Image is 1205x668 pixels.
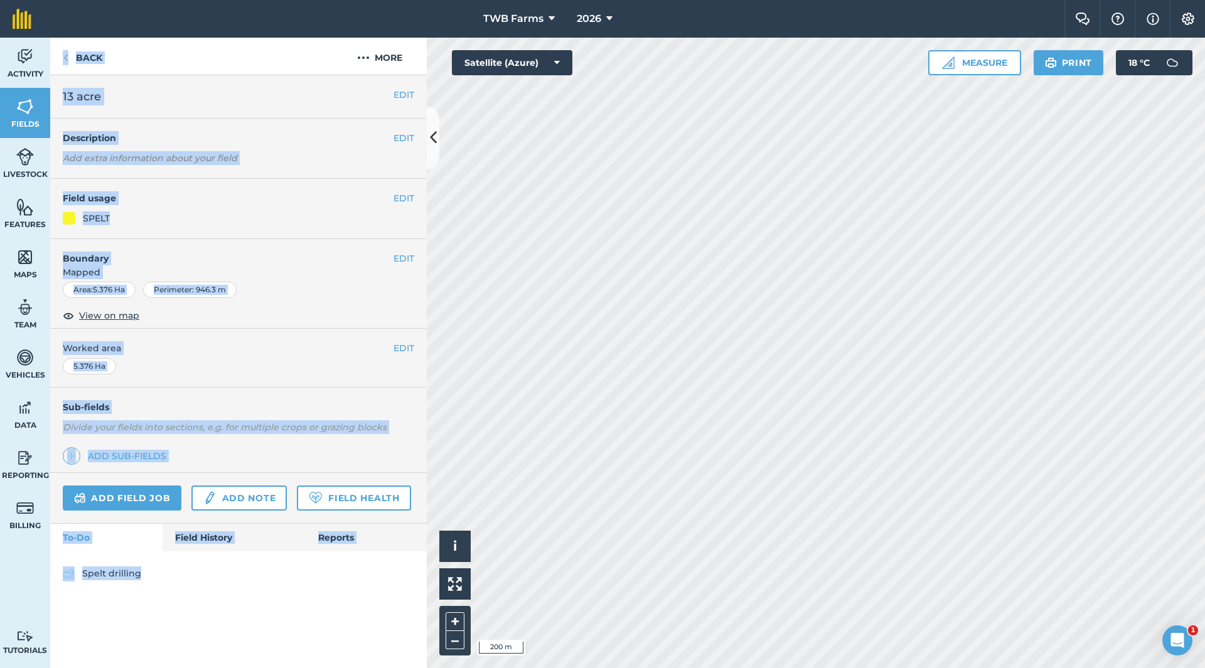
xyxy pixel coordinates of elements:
span: 2026 [577,11,601,26]
img: Ruler icon [942,56,955,69]
span: View on map [79,309,139,322]
button: 18 °C [1116,50,1192,75]
img: svg+xml;base64,PD94bWwgdmVyc2lvbj0iMS4wIiBlbmNvZGluZz0idXRmLTgiPz4KPCEtLSBHZW5lcmF0b3I6IEFkb2JlIE... [16,448,34,467]
div: Perimeter : 946.3 m [143,282,237,298]
span: 1 [1188,625,1198,635]
img: svg+xml;base64,PD94bWwgdmVyc2lvbj0iMS4wIiBlbmNvZGluZz0idXRmLTgiPz4KPCEtLSBHZW5lcmF0b3I6IEFkb2JlIE... [63,566,75,581]
button: More [333,38,427,75]
button: Print [1034,50,1104,75]
img: svg+xml;base64,PD94bWwgdmVyc2lvbj0iMS4wIiBlbmNvZGluZz0idXRmLTgiPz4KPCEtLSBHZW5lcmF0b3I6IEFkb2JlIE... [74,490,86,506]
img: A question mark icon [1110,13,1125,25]
img: svg+xml;base64,PD94bWwgdmVyc2lvbj0iMS4wIiBlbmNvZGluZz0idXRmLTgiPz4KPCEtLSBHZW5lcmF0b3I6IEFkb2JlIE... [16,298,34,317]
img: svg+xml;base64,PD94bWwgdmVyc2lvbj0iMS4wIiBlbmNvZGluZz0idXRmLTgiPz4KPCEtLSBHZW5lcmF0b3I6IEFkb2JlIE... [16,499,34,517]
button: EDIT [394,88,414,102]
a: Add field job [63,485,181,511]
button: EDIT [394,341,414,355]
a: Back [50,38,115,75]
img: svg+xml;base64,PD94bWwgdmVyc2lvbj0iMS4wIiBlbmNvZGluZz0idXRmLTgiPz4KPCEtLSBHZW5lcmF0b3I6IEFkb2JlIE... [203,490,217,506]
img: svg+xml;base64,PHN2ZyB4bWxucz0iaHR0cDovL3d3dy53My5vcmcvMjAwMC9zdmciIHdpZHRoPSI5IiBoZWlnaHQ9IjI0Ii... [63,50,68,65]
button: EDIT [394,191,414,205]
a: Spelt drilling [63,564,414,584]
span: Mapped [50,265,427,279]
img: svg+xml;base64,PHN2ZyB4bWxucz0iaHR0cDovL3d3dy53My5vcmcvMjAwMC9zdmciIHdpZHRoPSIyMCIgaGVpZ2h0PSIyNC... [357,50,370,65]
h4: Description [63,131,414,145]
button: Measure [928,50,1021,75]
button: EDIT [394,252,414,265]
img: svg+xml;base64,PHN2ZyB4bWxucz0iaHR0cDovL3d3dy53My5vcmcvMjAwMC9zdmciIHdpZHRoPSIxNCIgaGVpZ2h0PSIyNC... [67,448,76,464]
h4: Boundary [50,239,394,265]
img: svg+xml;base64,PHN2ZyB4bWxucz0iaHR0cDovL3d3dy53My5vcmcvMjAwMC9zdmciIHdpZHRoPSI1NiIgaGVpZ2h0PSI2MC... [16,248,34,267]
img: svg+xml;base64,PHN2ZyB4bWxucz0iaHR0cDovL3d3dy53My5vcmcvMjAwMC9zdmciIHdpZHRoPSI1NiIgaGVpZ2h0PSI2MC... [16,97,34,116]
button: View on map [63,308,139,323]
img: svg+xml;base64,PD94bWwgdmVyc2lvbj0iMS4wIiBlbmNvZGluZz0idXRmLTgiPz4KPCEtLSBHZW5lcmF0b3I6IEFkb2JlIE... [16,630,34,642]
div: SPELT [83,211,110,225]
em: Divide your fields into sections, e.g. for multiple crops or grazing blocks [63,421,387,433]
span: TWB Farms [483,11,544,26]
a: Add sub-fields [63,447,171,465]
img: svg+xml;base64,PD94bWwgdmVyc2lvbj0iMS4wIiBlbmNvZGluZz0idXRmLTgiPz4KPCEtLSBHZW5lcmF0b3I6IEFkb2JlIE... [1160,50,1185,75]
button: Satellite (Azure) [452,50,572,75]
img: svg+xml;base64,PD94bWwgdmVyc2lvbj0iMS4wIiBlbmNvZGluZz0idXRmLTgiPz4KPCEtLSBHZW5lcmF0b3I6IEFkb2JlIE... [16,348,34,367]
a: Field History [163,524,305,551]
img: svg+xml;base64,PHN2ZyB4bWxucz0iaHR0cDovL3d3dy53My5vcmcvMjAwMC9zdmciIHdpZHRoPSIxOCIgaGVpZ2h0PSIyNC... [63,308,74,323]
a: Add note [191,485,287,511]
span: 13 acre [63,88,101,105]
img: svg+xml;base64,PD94bWwgdmVyc2lvbj0iMS4wIiBlbmNvZGluZz0idXRmLTgiPz4KPCEtLSBHZW5lcmF0b3I6IEFkb2JlIE... [16,398,34,417]
button: EDIT [394,131,414,145]
a: To-Do [50,524,163,551]
h4: Field usage [63,191,394,205]
span: 18 ° C [1128,50,1150,75]
img: svg+xml;base64,PHN2ZyB4bWxucz0iaHR0cDovL3d3dy53My5vcmcvMjAwMC9zdmciIHdpZHRoPSIxOSIgaGVpZ2h0PSIyNC... [1045,55,1057,70]
a: Reports [306,524,427,551]
img: A cog icon [1181,13,1196,25]
iframe: Intercom live chat [1162,625,1192,655]
img: fieldmargin Logo [13,9,31,29]
img: svg+xml;base64,PHN2ZyB4bWxucz0iaHR0cDovL3d3dy53My5vcmcvMjAwMC9zdmciIHdpZHRoPSI1NiIgaGVpZ2h0PSI2MC... [16,198,34,216]
img: Four arrows, one pointing top left, one top right, one bottom right and the last bottom left [448,577,462,591]
span: Worked area [63,341,414,355]
div: Area : 5.376 Ha [63,282,136,298]
span: i [453,538,457,554]
img: svg+xml;base64,PHN2ZyB4bWxucz0iaHR0cDovL3d3dy53My5vcmcvMjAwMC9zdmciIHdpZHRoPSIxNyIgaGVpZ2h0PSIxNy... [1147,11,1159,26]
img: Two speech bubbles overlapping with the left bubble in the forefront [1075,13,1090,25]
em: Add extra information about your field [63,152,237,164]
a: Field Health [297,485,410,511]
img: svg+xml;base64,PD94bWwgdmVyc2lvbj0iMS4wIiBlbmNvZGluZz0idXRmLTgiPz4KPCEtLSBHZW5lcmF0b3I6IEFkb2JlIE... [16,147,34,166]
button: i [439,531,471,562]
div: 5.376 Ha [63,358,116,374]
button: + [446,612,464,631]
button: – [446,631,464,649]
h4: Sub-fields [50,400,427,414]
img: svg+xml;base64,PD94bWwgdmVyc2lvbj0iMS4wIiBlbmNvZGluZz0idXRmLTgiPz4KPCEtLSBHZW5lcmF0b3I6IEFkb2JlIE... [16,47,34,66]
